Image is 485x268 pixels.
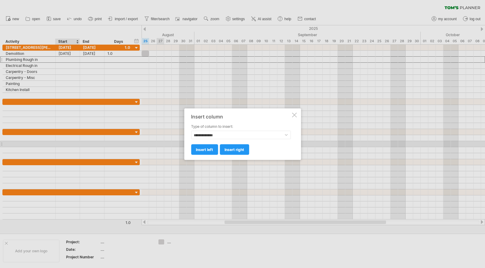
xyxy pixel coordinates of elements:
[191,114,291,119] div: Insert column
[191,124,291,129] label: Type of column to insert:
[225,147,244,152] span: insert right
[220,144,249,155] a: insert right
[196,147,213,152] span: insert left
[191,144,218,155] a: insert left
